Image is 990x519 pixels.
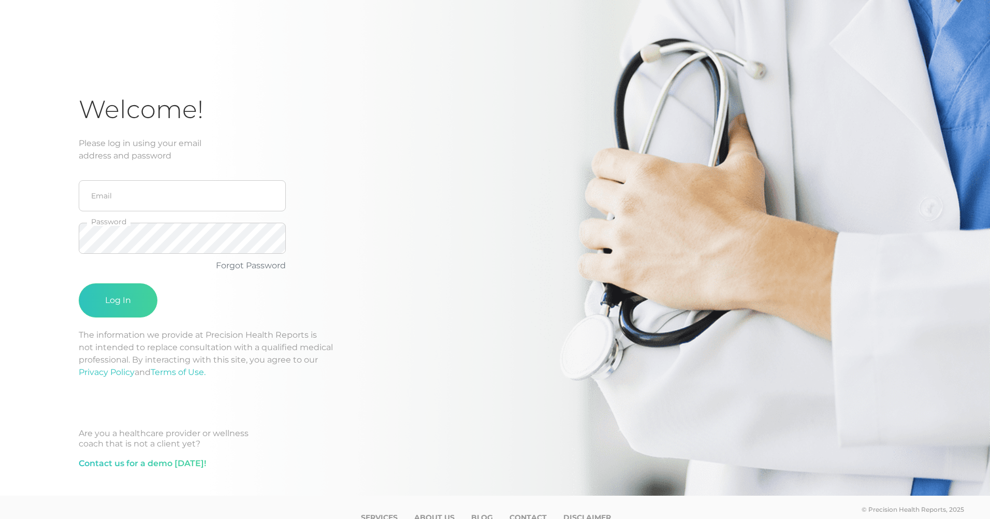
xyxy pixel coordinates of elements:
[79,329,911,379] p: The information we provide at Precision Health Reports is not intended to replace consultation wi...
[79,457,206,470] a: Contact us for a demo [DATE]!
[79,283,157,318] button: Log In
[79,137,911,162] div: Please log in using your email address and password
[216,261,286,270] a: Forgot Password
[79,94,911,125] h1: Welcome!
[151,367,206,377] a: Terms of Use.
[79,180,286,211] input: Email
[79,367,135,377] a: Privacy Policy
[79,428,911,449] div: Are you a healthcare provider or wellness coach that is not a client yet?
[862,506,964,513] div: © Precision Health Reports, 2025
